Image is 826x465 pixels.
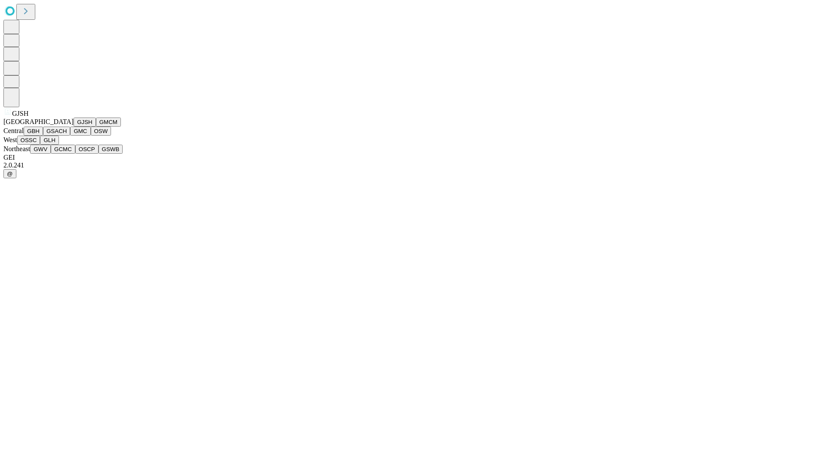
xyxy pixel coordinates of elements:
button: GLH [40,136,59,145]
button: GBH [24,127,43,136]
span: @ [7,170,13,177]
button: OSSC [17,136,40,145]
button: GMCM [96,118,121,127]
span: Central [3,127,24,134]
span: [GEOGRAPHIC_DATA] [3,118,74,125]
span: Northeast [3,145,30,152]
span: GJSH [12,110,28,117]
span: West [3,136,17,143]
button: GSWB [99,145,123,154]
div: GEI [3,154,823,161]
button: @ [3,169,16,178]
button: OSW [91,127,111,136]
button: GJSH [74,118,96,127]
button: OSCP [75,145,99,154]
button: GMC [70,127,90,136]
button: GSACH [43,127,70,136]
button: GWV [30,145,51,154]
div: 2.0.241 [3,161,823,169]
button: GCMC [51,145,75,154]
